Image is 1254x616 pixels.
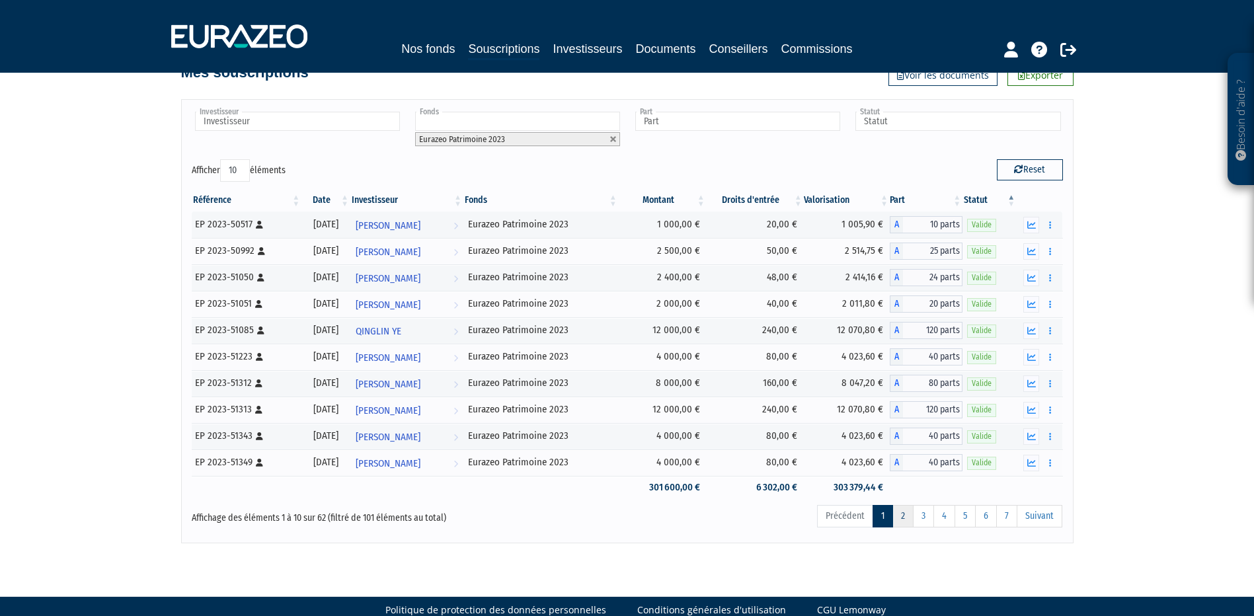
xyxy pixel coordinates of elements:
span: [PERSON_NAME] [356,346,420,370]
div: [DATE] [306,429,346,443]
i: Voir l'investisseur [453,399,458,423]
div: EP 2023-50992 [195,244,297,258]
th: Investisseur: activer pour trier la colonne par ordre croissant [350,189,463,212]
td: 12 000,00 € [619,397,707,423]
div: [DATE] [306,455,346,469]
td: 4 000,00 € [619,449,707,476]
span: Valide [967,377,996,390]
div: [DATE] [306,323,346,337]
a: [PERSON_NAME] [350,397,463,423]
td: 2 400,00 € [619,264,707,291]
span: [PERSON_NAME] [356,266,420,291]
div: [DATE] [306,270,346,284]
a: Exporter [1007,65,1074,86]
th: Date: activer pour trier la colonne par ordre croissant [301,189,350,212]
span: [PERSON_NAME] [356,451,420,476]
a: 3 [913,505,934,527]
div: A - Eurazeo Patrimoine 2023 [890,269,962,286]
i: Voir l'investisseur [453,451,458,476]
td: 12 000,00 € [619,317,707,344]
a: 5 [955,505,976,527]
td: 50,00 € [707,238,804,264]
span: A [890,401,903,418]
a: [PERSON_NAME] [350,212,463,238]
div: EP 2023-51349 [195,455,297,469]
a: Nos fonds [401,40,455,58]
span: 40 parts [903,428,962,445]
div: Eurazeo Patrimoine 2023 [468,297,614,311]
i: [Français] Personne physique [255,379,262,387]
i: Voir l'investisseur [453,266,458,291]
span: Valide [967,325,996,337]
div: Eurazeo Patrimoine 2023 [468,270,614,284]
div: Eurazeo Patrimoine 2023 [468,217,614,231]
td: 240,00 € [707,397,804,423]
div: A - Eurazeo Patrimoine 2023 [890,454,962,471]
div: Eurazeo Patrimoine 2023 [468,244,614,258]
div: [DATE] [306,217,346,231]
i: Voir l'investisseur [453,240,458,264]
td: 80,00 € [707,449,804,476]
a: Souscriptions [468,40,539,60]
div: EP 2023-51313 [195,403,297,416]
span: Valide [967,351,996,364]
span: A [890,269,903,286]
td: 80,00 € [707,423,804,449]
a: [PERSON_NAME] [350,423,463,449]
div: Eurazeo Patrimoine 2023 [468,455,614,469]
i: Voir l'investisseur [453,425,458,449]
a: 7 [996,505,1017,527]
td: 2 514,75 € [804,238,890,264]
td: 4 023,60 € [804,344,890,370]
div: A - Eurazeo Patrimoine 2023 [890,375,962,392]
th: Part: activer pour trier la colonne par ordre croissant [890,189,962,212]
span: Valide [967,404,996,416]
td: 4 000,00 € [619,423,707,449]
h4: Mes souscriptions [181,65,309,81]
div: Eurazeo Patrimoine 2023 [468,350,614,364]
td: 301 600,00 € [619,476,707,499]
td: 20,00 € [707,212,804,238]
i: Voir l'investisseur [453,319,458,344]
a: 2 [892,505,914,527]
td: 1 005,90 € [804,212,890,238]
th: Statut : activer pour trier la colonne par ordre d&eacute;croissant [962,189,1017,212]
td: 40,00 € [707,291,804,317]
span: 24 parts [903,269,962,286]
th: Valorisation: activer pour trier la colonne par ordre croissant [804,189,890,212]
a: Documents [636,40,696,58]
th: Fonds: activer pour trier la colonne par ordre croissant [463,189,619,212]
th: Référence : activer pour trier la colonne par ordre croissant [192,189,302,212]
div: EP 2023-50517 [195,217,297,231]
i: Voir l'investisseur [453,293,458,317]
i: [Français] Personne physique [258,247,265,255]
span: A [890,428,903,445]
a: 1 [873,505,893,527]
div: EP 2023-51085 [195,323,297,337]
a: Conseillers [709,40,768,58]
span: 10 parts [903,216,962,233]
th: Montant: activer pour trier la colonne par ordre croissant [619,189,707,212]
div: Affichage des éléments 1 à 10 sur 62 (filtré de 101 éléments au total) [192,504,543,525]
span: A [890,295,903,313]
span: Eurazeo Patrimoine 2023 [419,134,505,144]
i: [Français] Personne physique [256,353,263,361]
button: Reset [997,159,1063,180]
span: A [890,243,903,260]
span: 40 parts [903,454,962,471]
span: Valide [967,457,996,469]
td: 1 000,00 € [619,212,707,238]
div: A - Eurazeo Patrimoine 2023 [890,401,962,418]
span: A [890,216,903,233]
a: Suivant [1017,505,1062,527]
td: 240,00 € [707,317,804,344]
label: Afficher éléments [192,159,286,182]
div: EP 2023-51223 [195,350,297,364]
div: EP 2023-51343 [195,429,297,443]
span: A [890,322,903,339]
span: A [890,375,903,392]
span: 120 parts [903,401,962,418]
div: [DATE] [306,403,346,416]
td: 4 000,00 € [619,344,707,370]
div: [DATE] [306,244,346,258]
